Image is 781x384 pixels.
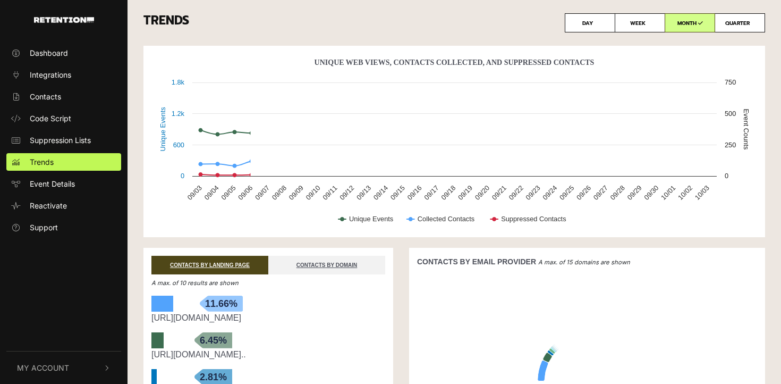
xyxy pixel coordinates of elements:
text: 09/18 [439,184,457,202]
span: Contacts [30,91,61,102]
h3: TRENDS [143,13,765,32]
label: MONTH [665,13,715,32]
img: Retention.com [34,17,94,23]
svg: Unique Web Views, Contacts Collected, And Suppressed Contacts [151,54,757,235]
text: 09/17 [422,184,440,202]
text: Unique Events [349,215,393,223]
text: 600 [173,141,184,149]
a: Dashboard [6,44,121,62]
text: 09/15 [389,184,406,202]
text: 09/30 [642,184,660,202]
text: 09/16 [406,184,423,202]
text: 500 [725,110,736,118]
div: https://murfelectricbikes.com/collections/e-bikes [151,312,385,324]
text: Unique Events [159,107,167,151]
a: CONTACTS BY LANDING PAGE [151,256,268,274]
text: 09/28 [609,184,626,202]
span: Event Details [30,178,75,189]
text: 10/03 [693,184,711,202]
text: 09/24 [541,184,558,202]
a: Trends [6,153,121,171]
text: 09/09 [287,184,305,202]
text: 0 [725,172,728,180]
span: Dashboard [30,47,68,59]
text: 09/19 [456,184,474,202]
label: QUARTER [715,13,765,32]
em: A max. of 15 domains are shown [538,258,630,266]
text: Suppressed Contacts [501,215,566,223]
text: 09/05 [219,184,237,202]
text: 09/20 [473,184,491,202]
span: Trends [30,156,54,168]
span: Support [30,222,58,233]
text: 09/04 [202,184,220,202]
text: 09/27 [592,184,609,202]
a: Code Script [6,110,121,127]
text: 09/13 [355,184,372,202]
text: 09/25 [558,184,575,202]
button: My Account [6,352,121,384]
a: Event Details [6,175,121,193]
a: [URL][DOMAIN_NAME] [151,313,241,322]
text: 09/11 [321,184,338,202]
text: Event Counts [742,109,750,150]
text: 09/29 [625,184,643,202]
label: DAY [565,13,615,32]
a: Reactivate [6,197,121,214]
text: Unique Web Views, Contacts Collected, And Suppressed Contacts [315,59,595,66]
a: CONTACTS BY DOMAIN [268,256,385,274]
text: 09/07 [253,184,271,202]
span: Code Script [30,113,71,124]
text: 750 [725,78,736,86]
text: 10/01 [659,184,677,202]
text: 09/10 [304,184,321,202]
a: [URL][DOMAIN_NAME].. [151,350,246,359]
span: Suppression Lists [30,135,91,146]
text: 1.8k [172,78,185,86]
div: https://murfelectricbikes.com/web-pixels@295d1af5w25c8f3dapfac4726bm0f666113/collections/e-bikes [151,348,385,361]
text: 250 [725,141,736,149]
a: Contacts [6,88,121,105]
text: 09/23 [524,184,541,202]
text: 09/22 [507,184,525,202]
text: 10/02 [676,184,694,202]
strong: CONTACTS BY EMAIL PROVIDER [417,257,536,266]
a: Support [6,219,121,236]
text: 09/08 [270,184,288,202]
text: 09/26 [575,184,592,202]
text: 09/06 [236,184,254,202]
em: A max. of 10 results are shown [151,279,239,287]
span: 11.66% [200,296,243,312]
text: Collected Contacts [418,215,474,223]
a: Suppression Lists [6,131,121,149]
text: 1.2k [172,110,185,118]
text: 0 [181,172,184,180]
text: 09/21 [490,184,508,202]
text: 09/12 [338,184,355,202]
span: Reactivate [30,200,67,211]
span: Integrations [30,69,71,80]
label: WEEK [615,13,665,32]
text: 09/03 [186,184,203,202]
text: 09/14 [372,184,389,202]
a: Integrations [6,66,121,84]
span: 6.45% [194,332,232,348]
span: My Account [17,362,69,373]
